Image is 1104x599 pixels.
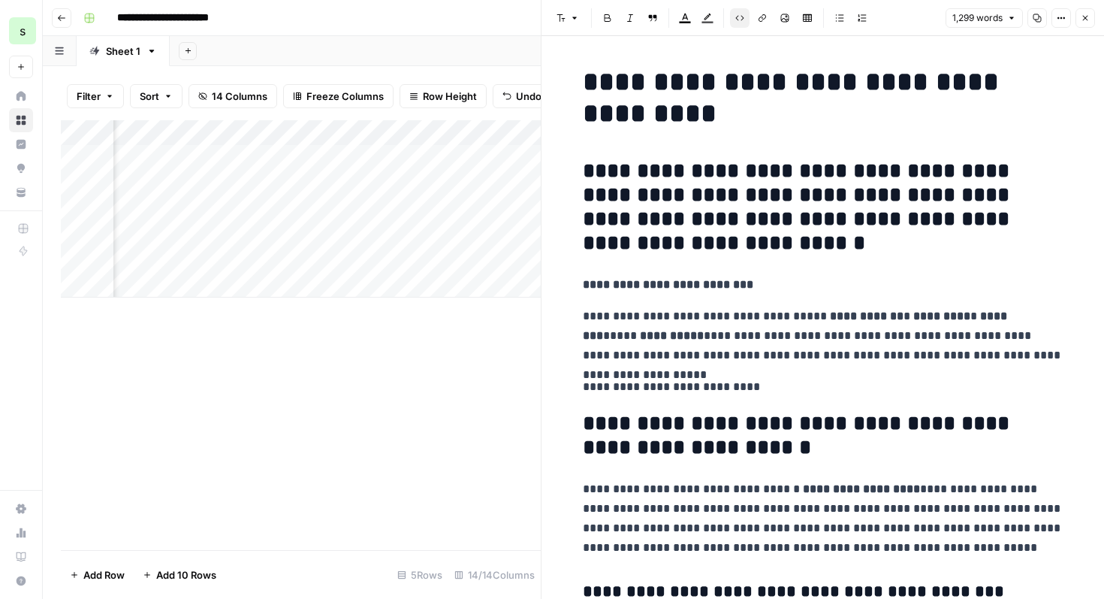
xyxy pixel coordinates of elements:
button: Help + Support [9,569,33,593]
button: Undo [493,84,551,108]
a: Sheet 1 [77,36,170,66]
span: s [20,22,26,40]
a: Your Data [9,180,33,204]
span: Add Row [83,567,125,582]
a: Opportunities [9,156,33,180]
span: Freeze Columns [306,89,384,104]
span: 14 Columns [212,89,267,104]
div: 5 Rows [391,563,448,587]
span: Add 10 Rows [156,567,216,582]
a: Insights [9,132,33,156]
a: Usage [9,521,33,545]
span: Row Height [423,89,477,104]
a: Home [9,84,33,108]
span: Filter [77,89,101,104]
button: Add Row [61,563,134,587]
span: Sort [140,89,159,104]
button: 1,299 words [946,8,1023,28]
button: Workspace: saasgenie [9,12,33,50]
span: 1,299 words [952,11,1003,25]
div: Sheet 1 [106,44,140,59]
button: Row Height [400,84,487,108]
a: Learning Hub [9,545,33,569]
button: Sort [130,84,182,108]
span: Undo [516,89,541,104]
a: Browse [9,108,33,132]
button: Filter [67,84,124,108]
button: 14 Columns [189,84,277,108]
a: Settings [9,497,33,521]
button: Add 10 Rows [134,563,225,587]
div: 14/14 Columns [448,563,541,587]
button: Freeze Columns [283,84,394,108]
